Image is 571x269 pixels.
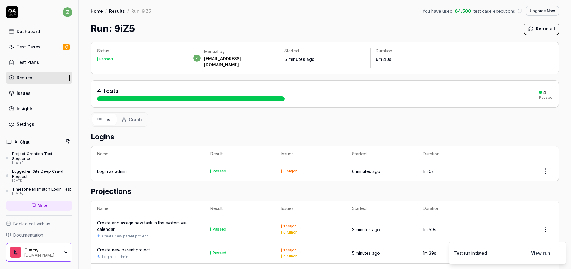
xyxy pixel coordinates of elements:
div: Test run initiated [454,250,487,256]
a: Test Cases [6,41,72,53]
a: Results [6,72,72,84]
div: Project Creation Test Sequence [12,151,72,161]
th: Name [91,201,204,216]
h2: Projections [91,186,559,197]
img: Timmy Logo [10,247,21,258]
a: Create new parent project [97,247,150,253]
button: Timmy LogoTimmy[DOMAIN_NAME] [6,243,72,262]
time: 6 minutes ago [284,57,315,62]
a: Results [109,8,125,14]
span: 4 Tests [97,87,119,95]
th: Started [346,146,417,161]
th: Issues [275,146,346,161]
a: Test Plans [6,56,72,68]
div: [DOMAIN_NAME] [24,252,60,257]
button: Graph [117,114,147,125]
span: z [193,55,201,62]
a: Create and assign new task in the system via calendar [97,220,198,232]
a: New [6,201,72,211]
time: 6m 40s [376,57,391,62]
div: [EMAIL_ADDRESS][DOMAIN_NAME] [204,56,274,68]
p: Duration [376,48,457,54]
h4: AI Chat [15,139,30,145]
th: Duration [417,146,488,161]
div: 4 [543,90,546,95]
h2: Logins [91,131,559,142]
div: Dashboard [17,28,40,35]
div: Passed [213,227,226,231]
div: Test Cases [17,44,41,50]
span: z [63,7,72,17]
time: 1m 39s [423,251,436,256]
div: 6 Major [283,169,297,173]
a: Create new parent project [102,234,148,239]
th: Started [346,201,417,216]
p: Status [97,48,183,54]
div: Timmy [24,247,60,253]
span: Graph [129,116,142,123]
h1: Run: 9iZ5 [91,22,135,35]
th: Name [91,146,204,161]
span: test case executions [474,8,515,14]
a: Home [91,8,103,14]
span: New [38,202,47,209]
a: Insights [6,103,72,115]
time: 6 minutes ago [352,169,380,174]
span: List [104,116,112,123]
div: Issues [17,90,31,96]
div: Passed [99,57,113,61]
button: Upgrade Now [526,6,559,16]
div: Results [17,75,32,81]
div: Run: 9iZ5 [131,8,151,14]
th: Duration [417,201,488,216]
span: 64 / 500 [455,8,471,14]
a: Login as admin [102,254,128,260]
a: Dashboard [6,25,72,37]
a: Documentation [6,232,72,238]
div: Logged-in Site Deep Crawl Request [12,169,72,179]
div: [DATE] [12,161,72,165]
button: View run [527,247,554,259]
div: Settings [17,121,34,127]
time: 1m 59s [423,227,436,232]
div: [DATE] [12,179,72,183]
div: Test Plans [17,59,39,65]
time: 1m 0s [423,169,434,174]
div: Passed [213,169,226,173]
th: Result [204,201,275,216]
div: / [127,8,129,14]
div: 6 Minor [283,231,297,234]
span: You have used [423,8,452,14]
div: Passed [213,251,226,255]
time: 5 minutes ago [352,251,380,256]
a: Timezone Mismatch Login Test[DATE] [6,187,72,196]
p: Started [284,48,365,54]
a: Project Creation Test Sequence[DATE] [6,151,72,165]
div: [DATE] [12,191,71,196]
a: Settings [6,118,72,130]
div: Insights [17,105,34,112]
time: 3 minutes ago [352,227,380,232]
th: Issues [275,201,346,216]
div: Passed [539,96,553,99]
th: Result [204,146,275,161]
a: Book a call with us [6,221,72,227]
span: Book a call with us [13,221,50,227]
button: z [63,6,72,18]
div: Timezone Mismatch Login Test [12,187,71,191]
a: Logged-in Site Deep Crawl Request[DATE] [6,169,72,183]
div: / [105,8,107,14]
div: 1 Major [283,224,296,228]
a: Login as admin [97,168,127,174]
a: Issues [6,87,72,99]
div: 4 Minor [283,254,297,258]
span: Documentation [13,232,43,238]
div: Manual by [204,48,274,55]
button: List [92,114,117,125]
button: Rerun all [524,23,559,35]
div: 1 Major [283,248,296,252]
